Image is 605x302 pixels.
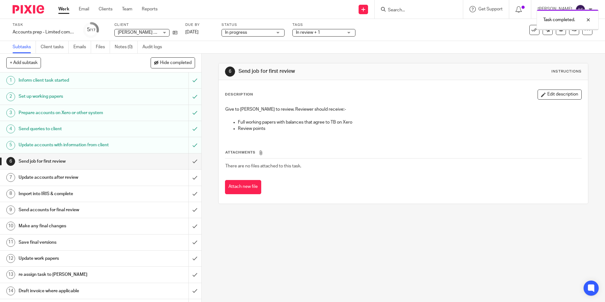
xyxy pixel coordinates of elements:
div: 5 [6,141,15,150]
label: Due by [185,22,214,27]
label: Status [222,22,285,27]
p: Task completed. [543,17,575,23]
h1: Prepare accounts on Xero or other system [19,108,128,118]
div: 4 [6,125,15,133]
h1: Send accounts for final review [19,205,128,215]
p: Full working papers with balances that agree to TB on Xero [238,119,581,125]
div: 1 [6,76,15,85]
a: Clients [99,6,112,12]
div: 11 [6,238,15,247]
label: Tags [292,22,355,27]
h1: Save final versions [19,238,128,247]
button: Edit description [538,90,582,100]
p: Give to [PERSON_NAME] to review. Reviewer should receive:- [225,106,581,113]
a: Email [79,6,89,12]
h1: Make any final changes [19,221,128,231]
h1: Update work papers [19,254,128,263]
h1: Send job for first review [239,68,417,75]
a: Team [122,6,132,12]
small: /17 [90,28,95,32]
a: Emails [73,41,91,53]
p: Description [225,92,253,97]
div: 9 [6,206,15,214]
a: Audit logs [142,41,167,53]
button: Hide completed [151,57,195,68]
div: 2 [6,92,15,101]
h1: Update accounts after review [19,173,128,182]
span: [DATE] [185,30,199,34]
h1: re assign task to [PERSON_NAME] [19,270,128,279]
div: 3 [6,108,15,117]
span: Hide completed [160,61,192,66]
p: Review points [238,125,581,132]
h1: Set up working papers [19,92,128,101]
div: 5 [87,26,95,33]
span: In review + 1 [296,30,320,35]
h1: Send queries to client [19,124,128,134]
a: Client tasks [41,41,69,53]
h1: Import into IRIS & complete [19,189,128,199]
div: 12 [6,254,15,263]
div: Instructions [551,69,582,74]
span: There are no files attached to this task. [225,164,301,168]
div: 7 [6,173,15,182]
a: Notes (0) [115,41,138,53]
div: 6 [6,157,15,166]
button: Attach new file [225,180,261,194]
label: Client [114,22,177,27]
button: + Add subtask [6,57,41,68]
div: 8 [6,189,15,198]
label: Task [13,22,76,27]
div: Accounts prep - Limited companies [13,29,76,35]
div: 13 [6,270,15,279]
a: Subtasks [13,41,36,53]
img: Pixie [13,5,44,14]
span: Attachments [225,151,256,154]
h1: Draft invoice where applicable [19,286,128,296]
span: [PERSON_NAME] Stonemasonry Ltd [118,30,190,35]
div: 14 [6,287,15,295]
img: svg%3E [575,4,585,15]
a: Reports [142,6,158,12]
h1: Update accounts with information from client [19,140,128,150]
span: In progress [225,30,247,35]
h1: Send job for first review [19,157,128,166]
a: Work [58,6,69,12]
div: 6 [225,67,235,77]
a: Files [96,41,110,53]
div: 10 [6,222,15,230]
h1: Inform client task started [19,76,128,85]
